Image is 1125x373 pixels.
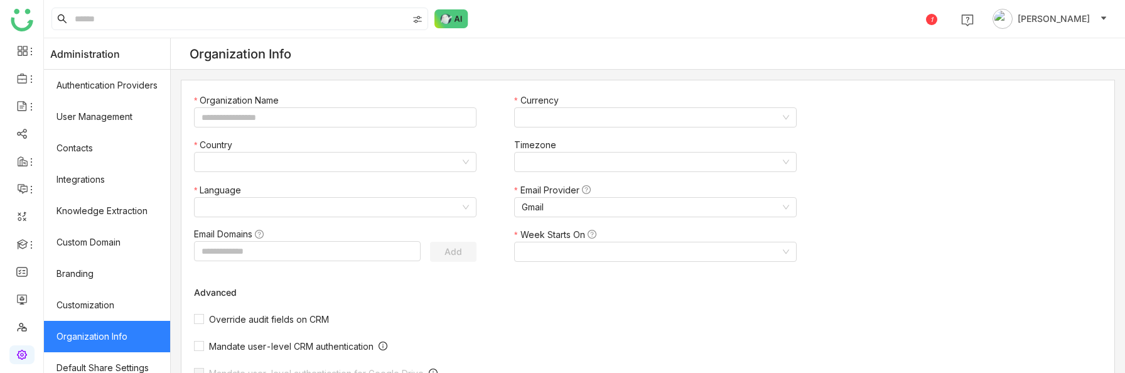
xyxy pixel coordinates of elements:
[990,9,1110,29] button: [PERSON_NAME]
[204,341,379,352] span: Mandate user-level CRM authentication
[522,198,789,217] nz-select-item: Gmail
[44,227,170,258] a: Custom Domain
[194,94,285,107] label: Organization Name
[993,9,1013,29] img: avatar
[44,321,170,352] a: Organization Info
[434,9,468,28] img: ask-buddy-normal.svg
[11,9,33,31] img: logo
[50,38,120,70] span: Administration
[412,14,423,24] img: search-type.svg
[514,228,602,242] label: Week Starts On
[1018,12,1090,26] span: [PERSON_NAME]
[194,183,247,197] label: Language
[430,242,476,262] button: Add
[514,183,596,197] label: Email Provider
[194,138,239,152] label: Country
[194,227,270,241] label: Email Domains
[44,101,170,132] a: User Management
[961,14,974,26] img: help.svg
[44,289,170,321] a: Customization
[190,46,291,62] div: Organization Info
[44,258,170,289] a: Branding
[926,14,937,25] div: 1
[514,94,564,107] label: Currency
[194,287,822,298] div: Advanced
[44,70,170,101] a: Authentication Providers
[44,132,170,164] a: Contacts
[204,314,334,325] span: Override audit fields on CRM
[514,138,562,152] label: Timezone
[44,164,170,195] a: Integrations
[44,195,170,227] a: Knowledge Extraction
